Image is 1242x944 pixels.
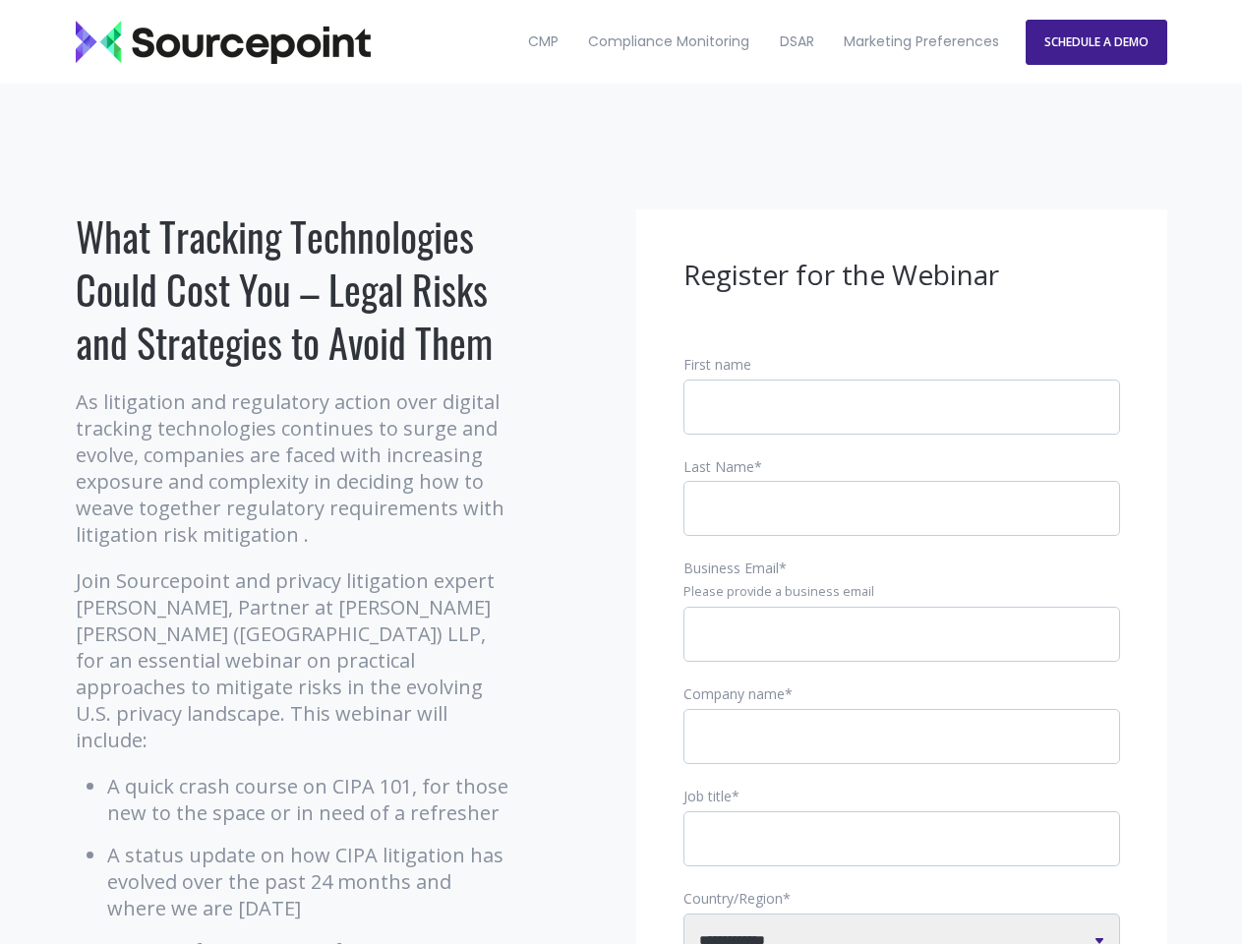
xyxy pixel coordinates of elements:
[76,21,371,64] img: Sourcepoint_logo_black_transparent (2)-2
[683,355,751,374] span: First name
[683,787,732,805] span: Job title
[1026,20,1167,65] a: SCHEDULE A DEMO
[683,559,779,577] span: Business Email
[683,457,754,476] span: Last Name
[683,684,785,703] span: Company name
[107,842,513,921] li: A status update on how CIPA litigation has evolved over the past 24 months and where we are [DATE]
[683,583,1120,601] legend: Please provide a business email
[76,209,513,369] h1: What Tracking Technologies Could Cost You – Legal Risks and Strategies to Avoid Them
[107,773,513,826] li: A quick crash course on CIPA 101, for those new to the space or in need of a refresher
[76,388,513,548] p: As litigation and regulatory action over digital tracking technologies continues to surge and evo...
[683,889,783,908] span: Country/Region
[683,257,1120,294] h3: Register for the Webinar
[76,567,513,753] p: Join Sourcepoint and privacy litigation expert [PERSON_NAME], Partner at [PERSON_NAME] [PERSON_NA...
